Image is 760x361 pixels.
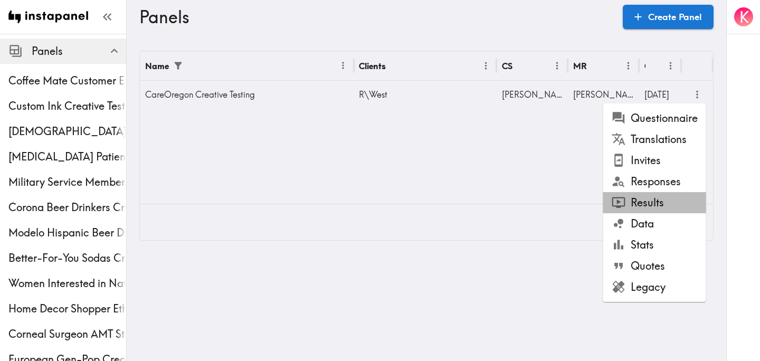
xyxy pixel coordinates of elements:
div: R\West [354,81,496,108]
li: Legacy [603,277,706,298]
li: Responses [603,171,706,192]
span: Better-For-You Sodas Creative Testing [8,251,126,265]
li: Invites [603,150,706,171]
button: Show filters [170,58,186,74]
li: Results [603,192,706,213]
button: Menu [662,58,679,74]
button: Menu [478,58,494,74]
li: Quotes [603,255,706,277]
span: Corona Beer Drinkers Creative Testing [8,200,126,215]
span: Corneal Surgeon AMT Study [8,327,126,341]
span: [DEMOGRAPHIC_DATA] [MEDICAL_DATA] Screening Ethnography [8,124,126,139]
li: Questionnaire [603,108,706,129]
button: Menu [620,58,636,74]
div: Name [145,61,169,71]
span: Women Interested in Natural Wellness Creative Testing [8,276,126,291]
span: Military Service Member Ethnography [8,175,126,189]
div: [PERSON_NAME] [497,81,568,108]
button: Sort [187,58,204,74]
span: K [739,8,749,26]
span: Panels [32,44,126,59]
span: [DATE] [644,89,669,100]
div: Psoriasis Patient Ethnography [8,149,126,164]
div: CS [502,61,512,71]
span: Modelo Hispanic Beer Drinkers Ethnography [8,225,126,240]
button: K [733,6,754,27]
a: Create Panel [623,5,714,29]
span: Custom Ink Creative Testing Phase 2 [8,99,126,113]
button: more [689,86,706,103]
span: Home Decor Shopper Ethnography [8,301,126,316]
h3: Panels [139,7,614,27]
div: Clients [359,61,386,71]
button: Menu [549,58,565,74]
span: Coffee Mate Customer Ethnography [8,73,126,88]
button: Sort [588,58,604,74]
li: Data [603,213,706,234]
span: [MEDICAL_DATA] Patient Ethnography [8,149,126,164]
div: CareOregon Creative Testing [140,81,354,108]
button: Menu [335,58,351,74]
div: Male Prostate Cancer Screening Ethnography [8,124,126,139]
li: Translations [603,129,706,150]
div: 1 active filter [170,58,186,74]
div: MR [573,61,587,71]
li: Stats [603,234,706,255]
ul: more [603,103,706,302]
button: Sort [514,58,530,74]
button: Sort [387,58,403,74]
div: [PERSON_NAME] [568,81,639,108]
button: Sort [647,58,663,74]
div: Created [644,61,645,71]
